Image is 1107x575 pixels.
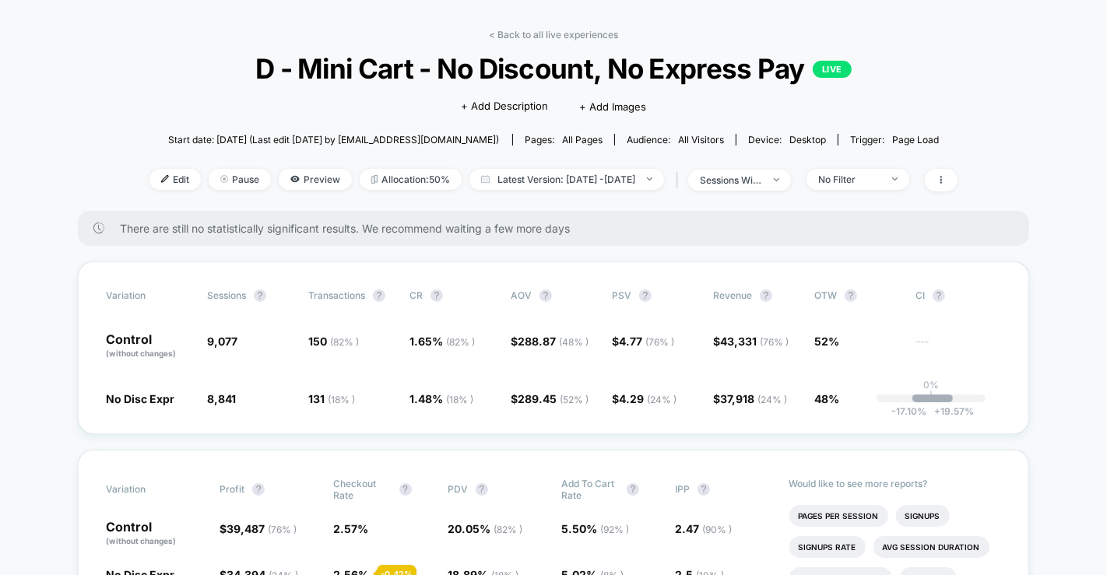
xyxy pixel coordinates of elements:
[207,289,246,301] span: Sessions
[461,99,548,114] span: + Add Description
[446,394,473,405] span: ( 18 % )
[845,289,857,302] button: ?
[149,169,201,190] span: Edit
[896,505,950,527] li: Signups
[430,289,443,302] button: ?
[713,289,752,301] span: Revenue
[713,392,787,405] span: $
[220,175,228,183] img: end
[720,335,789,348] span: 43,331
[559,336,589,348] span: ( 48 % )
[789,536,866,558] li: Signups Rate
[612,335,674,348] span: $
[562,134,603,146] span: all pages
[489,29,618,40] a: < Back to all live experiences
[220,522,297,535] span: $
[619,335,674,348] span: 4.77
[268,524,297,535] span: ( 76 % )
[873,536,989,558] li: Avg Session Duration
[678,134,724,146] span: All Visitors
[698,483,710,496] button: ?
[933,289,945,302] button: ?
[813,61,852,78] p: LIVE
[736,134,838,146] span: Device:
[789,134,826,146] span: desktop
[700,174,762,186] div: sessions with impression
[915,337,1001,359] span: ---
[789,505,888,527] li: Pages Per Session
[627,134,724,146] div: Audience:
[672,169,688,191] span: |
[814,392,839,405] span: 48%
[814,335,839,348] span: 52%
[220,483,244,495] span: Profit
[760,289,772,302] button: ?
[106,521,204,547] p: Control
[328,394,355,405] span: ( 18 % )
[518,335,589,348] span: 288.87
[373,289,385,302] button: ?
[579,100,646,113] span: + Add Images
[399,483,412,496] button: ?
[713,335,789,348] span: $
[518,392,589,405] span: 289.45
[448,483,468,495] span: PDV
[675,483,690,495] span: IPP
[481,175,490,183] img: calendar
[252,483,265,496] button: ?
[106,333,192,359] p: Control
[308,289,365,301] span: Transactions
[561,478,619,501] span: Add To Cart Rate
[619,392,676,405] span: 4.29
[511,392,589,405] span: $
[209,169,271,190] span: Pause
[334,522,369,535] span: 2.57 %
[106,392,174,405] span: No Disc Expr
[360,169,462,190] span: Allocation: 50%
[334,478,392,501] span: Checkout Rate
[308,392,355,405] span: 131
[539,289,552,302] button: ?
[409,392,473,405] span: 1.48 %
[409,335,475,348] span: 1.65 %
[760,336,789,348] span: ( 76 % )
[814,289,900,302] span: OTW
[106,536,176,545] span: (without changes)
[207,392,236,405] span: 8,841
[675,522,732,535] span: 2.47
[161,175,169,183] img: edit
[818,174,880,185] div: No Filter
[207,335,237,348] span: 9,077
[476,483,488,496] button: ?
[279,169,352,190] span: Preview
[106,478,192,501] span: Variation
[308,335,359,348] span: 150
[371,175,378,184] img: rebalance
[645,336,674,348] span: ( 76 % )
[639,289,652,302] button: ?
[702,524,732,535] span: ( 90 % )
[469,169,664,190] span: Latest Version: [DATE] - [DATE]
[926,405,974,417] span: 19.57 %
[254,289,266,302] button: ?
[511,289,532,301] span: AOV
[850,134,939,146] div: Trigger:
[627,483,639,496] button: ?
[190,52,917,85] span: D - Mini Cart - No Discount, No Express Pay
[560,394,589,405] span: ( 52 % )
[409,289,423,301] span: CR
[561,522,629,535] span: 5.50 %
[120,222,998,235] span: There are still no statistically significant results. We recommend waiting a few more days
[720,392,787,405] span: 37,918
[330,336,359,348] span: ( 82 % )
[448,522,522,535] span: 20.05 %
[647,177,652,181] img: end
[757,394,787,405] span: ( 24 % )
[168,134,499,146] span: Start date: [DATE] (Last edit [DATE] by [EMAIL_ADDRESS][DOMAIN_NAME])
[934,405,940,417] span: +
[494,524,522,535] span: ( 82 % )
[106,349,176,358] span: (without changes)
[891,405,926,417] span: -17.10 %
[600,524,629,535] span: ( 92 % )
[511,335,589,348] span: $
